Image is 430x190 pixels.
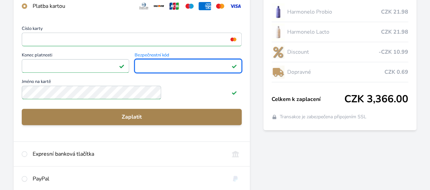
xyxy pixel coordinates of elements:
[272,95,344,103] span: Celkem k zaplacení
[229,36,238,42] img: mc
[381,8,408,16] span: CZK 21.98
[168,2,180,10] img: jcb.svg
[33,2,132,10] div: Platba kartou
[22,109,242,125] button: Zaplatit
[379,48,408,56] span: -CZK 10.99
[22,86,161,99] input: Jméno na kartěPlatné pole
[22,80,242,86] span: Jméno na kartě
[229,175,242,183] img: paypal.svg
[138,2,150,10] img: diners.svg
[229,2,242,10] img: visa.svg
[153,2,165,10] img: discover.svg
[280,114,366,120] span: Transakce je zabezpečena připojením SSL
[384,68,408,76] span: CZK 0.69
[25,35,239,44] iframe: Iframe pro číslo karty
[138,61,239,71] iframe: Iframe pro bezpečnostní kód
[272,64,285,81] img: delivery-lo.png
[214,2,226,10] img: mc.svg
[287,48,379,56] span: Discount
[272,23,285,40] img: CLEAN_LACTO_se_stinem_x-hi-lo.jpg
[287,28,381,36] span: Harmonelo Lacto
[22,27,242,33] span: Číslo karty
[287,68,384,76] span: Dopravné
[381,28,408,36] span: CZK 21.98
[22,53,129,59] span: Konec platnosti
[229,150,242,158] img: onlineBanking_CZ.svg
[272,44,285,61] img: discount-lo.png
[183,2,196,10] img: maestro.svg
[231,90,237,95] img: Platné pole
[25,61,126,71] iframe: Iframe pro datum vypršení platnosti
[33,150,224,158] div: Expresní banková tlačítka
[119,63,124,69] img: Platné pole
[33,175,224,183] div: PayPal
[344,93,408,105] span: CZK 3,366.00
[135,53,242,59] span: Bezpečnostní kód
[27,113,236,121] span: Zaplatit
[231,63,237,69] img: Platné pole
[287,8,381,16] span: Harmonelo Probio
[272,3,285,20] img: CLEAN_PROBIO_se_stinem_x-lo.jpg
[199,2,211,10] img: amex.svg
